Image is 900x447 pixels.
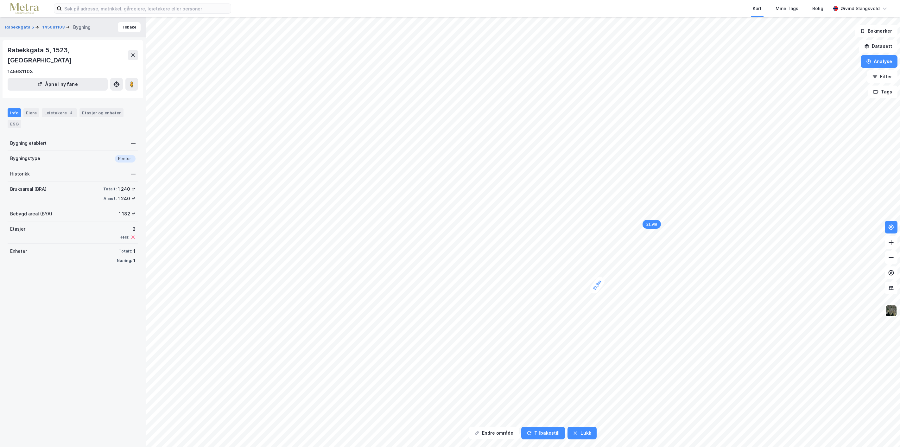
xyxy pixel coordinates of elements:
button: Datasett [859,40,897,53]
div: 1 [133,247,136,255]
button: Analyse [861,55,897,68]
div: 1 [133,257,136,265]
div: 1 182 ㎡ [119,210,136,218]
div: — [131,170,136,178]
div: Bygning etablert [10,139,47,147]
div: 145681103 [8,68,33,75]
div: Info [8,108,21,117]
div: Bruksareal (BRA) [10,185,47,193]
img: 9k= [885,305,897,317]
div: Bebygd areal (BYA) [10,210,52,218]
div: Kontrollprogram for chat [868,417,900,447]
div: — [131,139,136,147]
div: Næring: [117,258,132,263]
div: ESG [8,120,21,128]
div: Map marker [643,220,661,229]
div: 1 240 ㎡ [118,185,136,193]
div: Bygningstype [10,155,40,162]
div: Etasjer og enheter [82,110,121,116]
button: Lukk [567,427,596,439]
img: metra-logo.256734c3b2bbffee19d4.png [10,3,39,14]
div: Mine Tags [776,5,798,12]
div: Øivind Slangsvold [840,5,880,12]
div: Rabekkgata 5, 1523, [GEOGRAPHIC_DATA] [8,45,128,65]
div: Leietakere [42,108,77,117]
button: Filter [867,70,897,83]
div: Bygning [73,23,91,31]
div: Totalt: [103,187,117,192]
div: Bolig [812,5,823,12]
div: Annet: [104,196,117,201]
div: Eiere [23,108,39,117]
div: Historikk [10,170,30,178]
button: Åpne i ny fane [8,78,108,91]
iframe: Chat Widget [868,417,900,447]
button: Bokmerker [855,25,897,37]
button: 145681103 [42,24,66,30]
div: Enheter [10,247,27,255]
button: Tilbake [118,22,141,32]
button: Tags [868,86,897,98]
div: Heis: [119,235,129,240]
div: Etasjer [10,225,25,233]
div: Totalt: [119,249,132,254]
div: 2 [119,225,136,233]
input: Søk på adresse, matrikkel, gårdeiere, leietakere eller personer [62,4,231,13]
button: Rabekkgata 5 [5,24,35,30]
div: 4 [68,110,74,116]
div: Kart [753,5,762,12]
div: 1 240 ㎡ [118,195,136,202]
button: Tilbakestill [521,427,565,439]
button: Endre område [469,427,519,439]
div: Map marker [588,275,606,295]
